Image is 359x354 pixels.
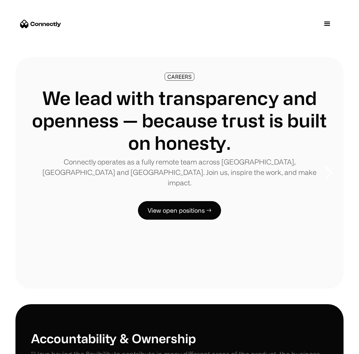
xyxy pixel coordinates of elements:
[15,57,344,289] div: 1 of 8
[20,18,61,30] a: home
[15,57,344,289] div: carousel
[313,134,344,212] div: next slide
[31,157,328,188] p: Connectly operates as a fully remote team across [GEOGRAPHIC_DATA], [GEOGRAPHIC_DATA] and [GEOGRA...
[8,340,46,351] aside: Language selected: English
[15,340,46,351] ul: Language list
[316,12,339,36] div: menu
[167,74,192,80] div: CAREERS
[138,201,221,220] a: View open positions →
[31,331,328,346] h1: Accountability & Ownership
[31,87,328,154] h1: We lead with transparency and openness — because trust is built on honesty.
